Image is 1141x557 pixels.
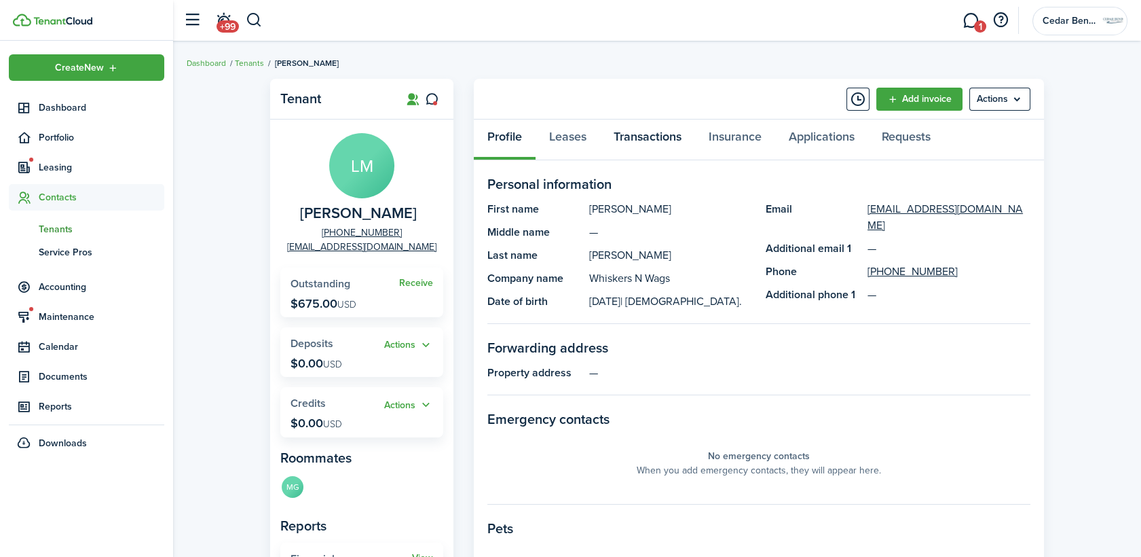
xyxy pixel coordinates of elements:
[291,276,350,291] span: Outstanding
[766,201,861,234] panel-main-title: Email
[291,357,342,370] p: $0.00
[589,270,752,287] panel-main-description: Whiskers N Wags
[39,222,164,236] span: Tenants
[39,190,164,204] span: Contacts
[589,293,752,310] panel-main-description: [DATE]
[39,280,164,294] span: Accounting
[291,416,342,430] p: $0.00
[487,518,1030,539] panel-main-section-title: Pets
[39,310,164,324] span: Maintenance
[589,247,752,264] panel-main-description: [PERSON_NAME]
[695,120,775,160] a: Insurance
[291,395,326,411] span: Credits
[637,463,881,478] panel-main-placeholder-description: When you add emergency contacts, they will appear here.
[280,475,305,502] a: MG
[846,88,869,111] button: Timeline
[487,201,582,217] panel-main-title: First name
[589,201,752,217] panel-main-description: [PERSON_NAME]
[974,20,986,33] span: 1
[323,417,342,431] span: USD
[39,370,164,384] span: Documents
[384,338,433,353] button: Actions
[487,293,582,310] panel-main-title: Date of birth
[323,357,342,372] span: USD
[958,3,984,38] a: Messaging
[969,88,1030,111] button: Open menu
[487,409,1030,429] panel-main-section-title: Emergency contacts
[9,94,164,121] a: Dashboard
[487,338,1030,358] panel-main-section-title: Forwarding address
[33,17,92,25] img: TenantCloud
[280,91,389,107] panel-main-title: Tenant
[39,130,164,145] span: Portfolio
[291,297,356,310] p: $675.00
[235,57,264,69] a: Tenants
[487,270,582,287] panel-main-title: Company name
[708,449,810,463] panel-main-placeholder-title: No emergency contacts
[867,201,1030,234] a: [EMAIL_ADDRESS][DOMAIN_NAME]
[322,226,402,240] a: [PHONE_NUMBER]
[989,9,1012,32] button: Open resource center
[9,54,164,81] button: Open menu
[39,399,164,414] span: Reports
[9,240,164,264] a: Service Pros
[55,63,104,73] span: Create New
[620,293,742,309] span: | [DEMOGRAPHIC_DATA].
[287,240,436,254] a: [EMAIL_ADDRESS][DOMAIN_NAME]
[39,245,164,259] span: Service Pros
[487,224,582,240] panel-main-title: Middle name
[487,365,582,381] panel-main-title: Property address
[867,264,958,280] a: [PHONE_NUMBER]
[384,397,433,413] button: Open menu
[187,57,226,69] a: Dashboard
[969,88,1030,111] menu-btn: Actions
[275,57,339,69] span: [PERSON_NAME]
[13,14,31,26] img: TenantCloud
[39,101,164,115] span: Dashboard
[282,476,303,498] avatar-text: MG
[766,287,861,303] panel-main-title: Additional phone 1
[39,340,164,354] span: Calendar
[210,3,236,38] a: Notifications
[291,336,333,351] span: Deposits
[487,174,1030,194] panel-main-section-title: Personal information
[766,240,861,257] panel-main-title: Additional email 1
[9,217,164,240] a: Tenants
[589,224,752,240] panel-main-description: —
[868,120,944,160] a: Requests
[280,516,443,536] panel-main-subtitle: Reports
[876,88,962,111] a: Add invoice
[9,393,164,420] a: Reports
[600,120,695,160] a: Transactions
[384,338,433,353] button: Open menu
[766,264,861,280] panel-main-title: Phone
[775,120,868,160] a: Applications
[399,278,433,289] a: Receive
[246,9,263,32] button: Search
[384,397,433,413] button: Actions
[39,160,164,175] span: Leasing
[179,7,205,33] button: Open sidebar
[589,365,1030,381] panel-main-description: —
[329,133,394,198] avatar-text: LM
[39,436,87,450] span: Downloads
[300,205,417,222] span: Laura McQueen
[487,247,582,264] panel-main-title: Last name
[1043,16,1097,26] span: Cedar Bend Properties
[280,448,443,468] panel-main-subtitle: Roommates
[1102,10,1124,32] img: Cedar Bend Properties
[217,20,239,33] span: +99
[536,120,600,160] a: Leases
[337,298,356,312] span: USD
